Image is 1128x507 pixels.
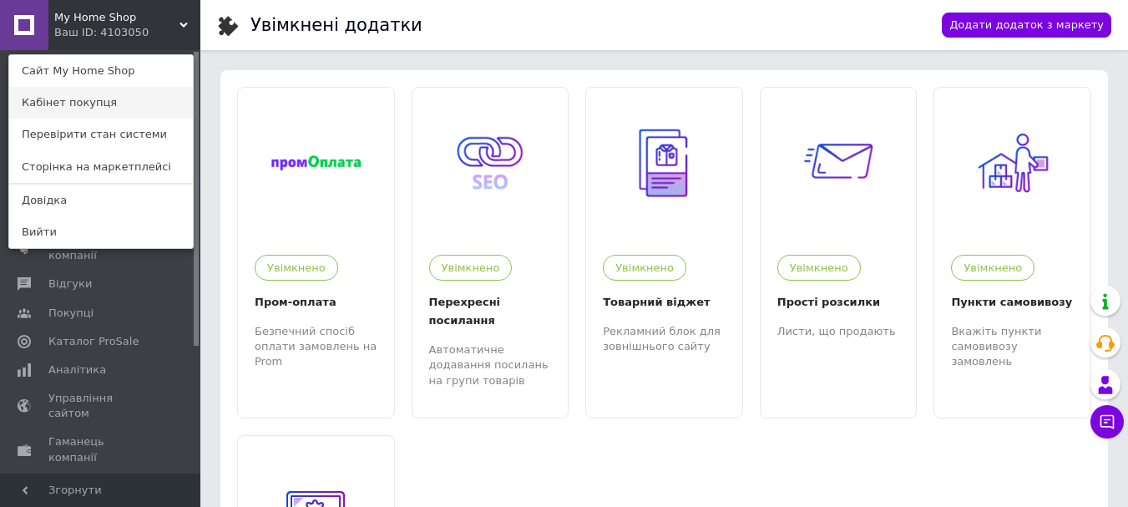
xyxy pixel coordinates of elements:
[429,293,552,330] div: Перехресні посилання
[9,87,193,119] a: Кабінет покупця
[777,255,861,281] div: Увімкнено
[9,119,193,150] a: Перевірити стан системи
[238,88,394,401] a: 184УвімкненоПром-оплатаБезпечний спосіб оплати замовлень на Prom
[48,391,154,421] span: Управління сайтом
[255,255,338,281] div: Увімкнено
[620,119,709,208] img: 32
[934,88,1090,401] a: 167УвімкненоПункти самовивозуВкажіть пункти самовивозу замовлень
[446,119,535,208] img: 9
[968,119,1057,208] img: 167
[777,293,900,312] div: Прості розсилки
[48,306,94,321] span: Покупці
[586,88,742,401] a: 32УвімкненоТоварний віджетРекламний блок для зовнішнього сайту
[9,151,193,183] a: Сторінка на маркетплейсі
[429,342,552,388] div: Автоматичне додавання посилань на групи товарів
[9,216,193,248] a: Вийти
[9,55,193,87] a: Сайт My Home Shop
[951,293,1074,312] div: Пункти самовивозу
[9,185,193,216] a: Довідка
[271,155,361,170] img: 184
[250,17,422,34] div: Увімкнені додатки
[777,324,900,339] div: Листи, що продають
[794,119,883,208] img: 33
[412,88,569,401] a: 9УвімкненоПерехресні посиланняАвтоматичне додавання посилань на групи товарів
[54,25,124,40] div: Ваш ID: 4103050
[255,324,377,370] div: Безпечний спосіб оплати замовлень на Prom
[48,363,106,378] span: Аналітика
[603,324,726,354] div: Рекламний блок для зовнішнього сайту
[48,334,139,349] span: Каталог ProSale
[429,255,513,281] div: Увімкнено
[951,324,1074,370] div: Вкажіть пункти самовивозу замовлень
[255,293,377,312] div: Пром-оплата
[603,255,686,281] div: Увімкнено
[951,255,1034,281] div: Увімкнено
[54,10,180,25] span: My Home Shop
[761,88,917,401] a: 33УвімкненоПрості розсилкиЛисти, що продають
[603,293,726,312] div: Товарний віджет
[942,13,1111,38] a: Додати додаток з маркету
[48,276,92,292] span: Відгуки
[48,434,154,464] span: Гаманець компанії
[1090,405,1124,439] button: Чат з покупцем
